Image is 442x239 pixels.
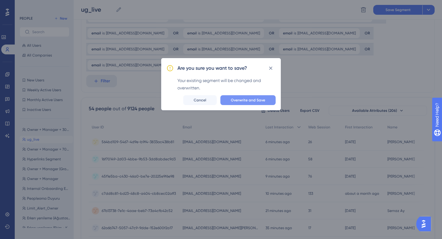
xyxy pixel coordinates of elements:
iframe: UserGuiding AI Assistant Launcher [416,215,435,233]
h2: Are you sure you want to save? [177,65,247,72]
div: Your existing segment will be changed and overwritten. [177,77,276,92]
span: Cancel [194,98,206,103]
span: Overwrite and Save [231,98,265,103]
span: Need Help? [14,2,38,9]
